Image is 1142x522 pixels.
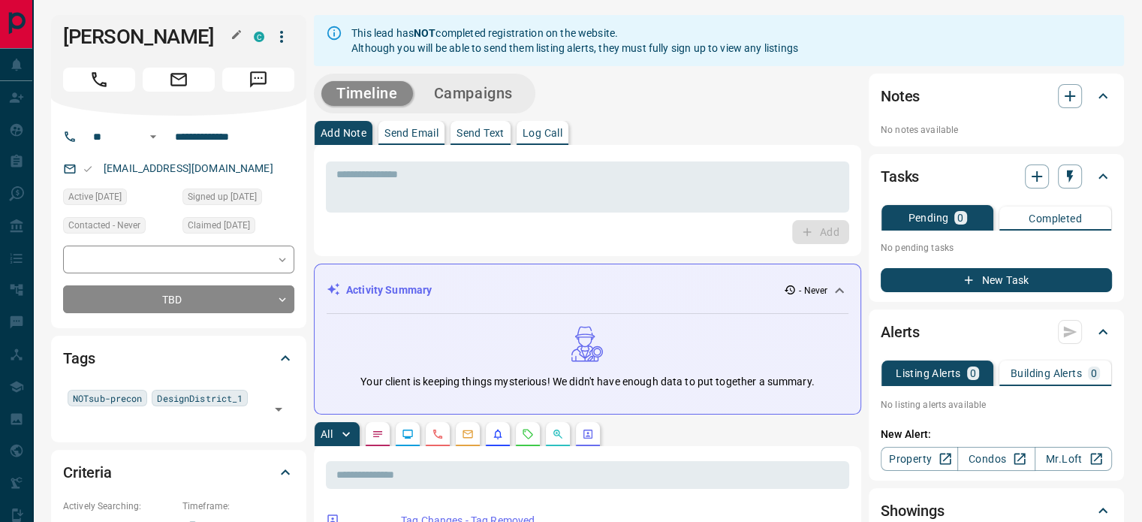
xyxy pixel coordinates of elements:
h1: [PERSON_NAME] [63,25,231,49]
p: 0 [1091,368,1097,379]
div: TBD [63,285,294,313]
svg: Emails [462,428,474,440]
svg: Calls [432,428,444,440]
p: All [321,429,333,439]
a: [EMAIL_ADDRESS][DOMAIN_NAME] [104,162,273,174]
span: Active [DATE] [68,189,122,204]
p: No listing alerts available [881,398,1112,412]
div: Tasks [881,158,1112,195]
svg: Opportunities [552,428,564,440]
span: Contacted - Never [68,218,140,233]
svg: Email Valid [83,164,93,174]
p: Send Email [384,128,438,138]
button: Open [144,128,162,146]
h2: Tags [63,346,95,370]
span: Claimed [DATE] [188,218,250,233]
div: Thu Oct 14 2021 [182,217,294,238]
svg: Agent Actions [582,428,594,440]
p: Send Text [456,128,505,138]
h2: Criteria [63,460,112,484]
button: Open [268,399,289,420]
div: Activity Summary- Never [327,276,848,304]
span: NOTsub-precon [73,391,142,406]
div: Thu Oct 14 2021 [63,189,175,210]
button: New Task [881,268,1112,292]
div: Tags [63,340,294,376]
p: Pending [908,213,948,223]
p: Completed [1029,213,1082,224]
strong: NOT [414,27,435,39]
p: No pending tasks [881,237,1112,259]
svg: Listing Alerts [492,428,504,440]
p: Building Alerts [1011,368,1082,379]
p: New Alert: [881,427,1112,442]
p: Timeframe: [182,499,294,513]
div: Thu Oct 14 2021 [182,189,294,210]
h2: Alerts [881,320,920,344]
p: Listing Alerts [896,368,961,379]
a: Mr.Loft [1035,447,1112,471]
svg: Lead Browsing Activity [402,428,414,440]
div: Alerts [881,314,1112,350]
h2: Tasks [881,164,919,189]
a: Property [881,447,958,471]
p: Actively Searching: [63,499,175,513]
div: Criteria [63,454,294,490]
span: Message [222,68,294,92]
p: 0 [970,368,976,379]
svg: Requests [522,428,534,440]
span: Signed up [DATE] [188,189,257,204]
h2: Notes [881,84,920,108]
svg: Notes [372,428,384,440]
button: Campaigns [419,81,528,106]
span: DesignDistrict_1 [157,391,243,406]
div: This lead has completed registration on the website. Although you will be able to send them listi... [351,20,798,62]
p: 0 [957,213,963,223]
p: Activity Summary [346,282,432,298]
p: - Never [799,284,827,297]
div: condos.ca [254,32,264,42]
p: Your client is keeping things mysterious! We didn't have enough data to put together a summary. [360,374,814,390]
p: Add Note [321,128,366,138]
span: Email [143,68,215,92]
span: Call [63,68,135,92]
button: Timeline [321,81,413,106]
a: Condos [957,447,1035,471]
div: Notes [881,78,1112,114]
p: Log Call [523,128,562,138]
p: No notes available [881,123,1112,137]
